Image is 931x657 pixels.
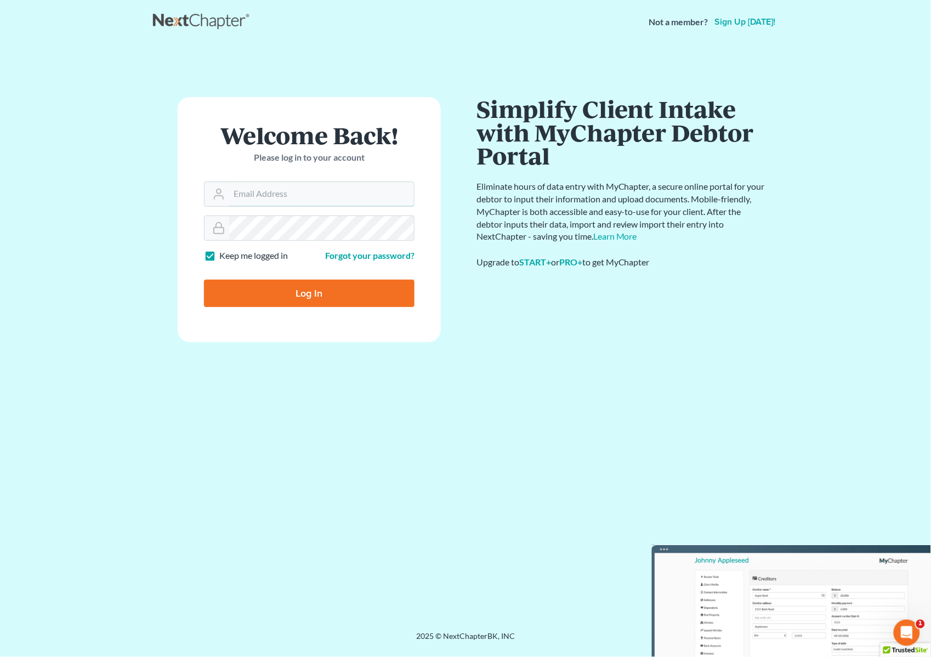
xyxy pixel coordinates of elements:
input: Log In [204,280,415,307]
a: Sign up [DATE]! [713,18,778,26]
iframe: Intercom live chat [894,620,920,646]
h1: Simplify Client Intake with MyChapter Debtor Portal [476,97,767,167]
span: 1 [916,620,925,628]
a: START+ [519,257,551,267]
strong: Not a member? [649,16,708,29]
a: Forgot your password? [325,250,415,260]
div: 2025 © NextChapterBK, INC [153,631,778,651]
a: Learn More [593,231,637,241]
p: Eliminate hours of data entry with MyChapter, a secure online portal for your debtor to input the... [476,180,767,243]
input: Email Address [229,182,414,206]
h1: Welcome Back! [204,123,415,147]
div: Upgrade to or to get MyChapter [476,256,767,269]
a: PRO+ [559,257,582,267]
label: Keep me logged in [219,250,288,262]
p: Please log in to your account [204,151,415,164]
